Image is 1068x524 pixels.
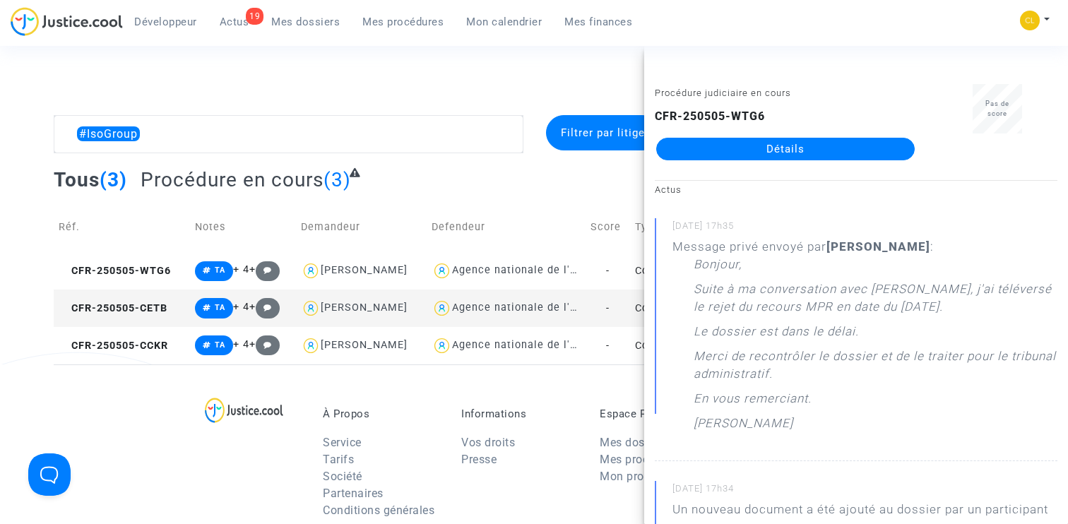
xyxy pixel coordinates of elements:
[246,8,263,25] div: 19
[655,88,791,98] small: Procédure judiciaire en cours
[452,302,607,314] div: Agence nationale de l'habitat
[141,168,324,191] span: Procédure en cours
[432,261,452,281] img: icon-user.svg
[321,302,408,314] div: [PERSON_NAME]
[432,335,452,356] img: icon-user.svg
[233,263,249,275] span: + 4
[461,436,515,449] a: Vos droits
[351,11,455,32] a: Mes procédures
[215,303,225,312] span: TA
[655,184,682,195] small: Actus
[630,202,788,252] td: Type de dossier
[301,298,321,318] img: icon-user.svg
[301,261,321,281] img: icon-user.svg
[233,338,249,350] span: + 4
[260,11,351,32] a: Mes dossiers
[123,11,208,32] a: Développeur
[630,327,788,364] td: Contestation du retrait de [PERSON_NAME] par l'ANAH (mandataire)
[606,302,610,314] span: -
[455,11,553,32] a: Mon calendrier
[553,11,643,32] a: Mes finances
[59,302,167,314] span: CFR-250505-CETB
[134,16,197,28] span: Développeur
[11,7,123,36] img: jc-logo.svg
[600,407,717,420] p: Espace Personnel
[271,16,340,28] span: Mes dossiers
[561,126,645,139] span: Filtrer par litige
[321,339,408,351] div: [PERSON_NAME]
[694,323,859,347] p: Le dossier est dans le délai.
[694,256,742,280] p: Bonjour,
[1020,11,1040,30] img: f0b917ab549025eb3af43f3c4438ad5d
[321,264,408,276] div: [PERSON_NAME]
[190,202,295,252] td: Notes
[985,100,1009,117] span: Pas de score
[630,252,788,290] td: Contestation du retrait de [PERSON_NAME] par l'ANAH (mandataire)
[54,202,191,252] td: Réf.
[362,16,444,28] span: Mes procédures
[323,487,384,500] a: Partenaires
[205,398,283,423] img: logo-lg.svg
[208,11,261,32] a: 19Actus
[215,340,225,350] span: TA
[296,202,427,252] td: Demandeur
[323,407,440,420] p: À Propos
[655,109,765,123] b: CFR-250505-WTG6
[452,264,607,276] div: Agence nationale de l'habitat
[100,168,127,191] span: (3)
[59,340,168,352] span: CFR-250505-CCKR
[301,335,321,356] img: icon-user.svg
[694,347,1057,390] p: Merci de recontrôler le dossier et de le traiter pour le tribunal administratif.
[466,16,542,28] span: Mon calendrier
[826,239,930,254] b: [PERSON_NAME]
[694,280,1057,323] p: Suite à ma conversation avec [PERSON_NAME], j'ai téléversé le rejet du recours MPR en date du [DA...
[323,504,434,517] a: Conditions générales
[249,263,280,275] span: +
[694,390,812,415] p: En vous remerciant.
[600,436,670,449] a: Mes dossiers
[233,301,249,313] span: + 4
[28,453,71,496] iframe: Help Scout Beacon - Open
[672,238,1057,439] div: Message privé envoyé par :
[656,138,915,160] a: Détails
[694,415,793,439] p: [PERSON_NAME]
[323,453,354,466] a: Tarifs
[630,290,788,327] td: Contestation du retrait de [PERSON_NAME] par l'ANAH (mandataire)
[220,16,249,28] span: Actus
[600,453,684,466] a: Mes procédures
[672,220,1057,238] small: [DATE] 17h35
[249,301,280,313] span: +
[672,482,1057,501] small: [DATE] 17h34
[427,202,585,252] td: Defendeur
[600,470,655,483] a: Mon profil
[432,298,452,318] img: icon-user.svg
[323,470,362,483] a: Société
[452,339,607,351] div: Agence nationale de l'habitat
[586,202,631,252] td: Score
[606,340,610,352] span: -
[54,168,100,191] span: Tous
[215,266,225,275] span: TA
[461,453,497,466] a: Presse
[606,265,610,277] span: -
[324,168,351,191] span: (3)
[461,407,578,420] p: Informations
[59,265,171,277] span: CFR-250505-WTG6
[323,436,362,449] a: Service
[564,16,632,28] span: Mes finances
[249,338,280,350] span: +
